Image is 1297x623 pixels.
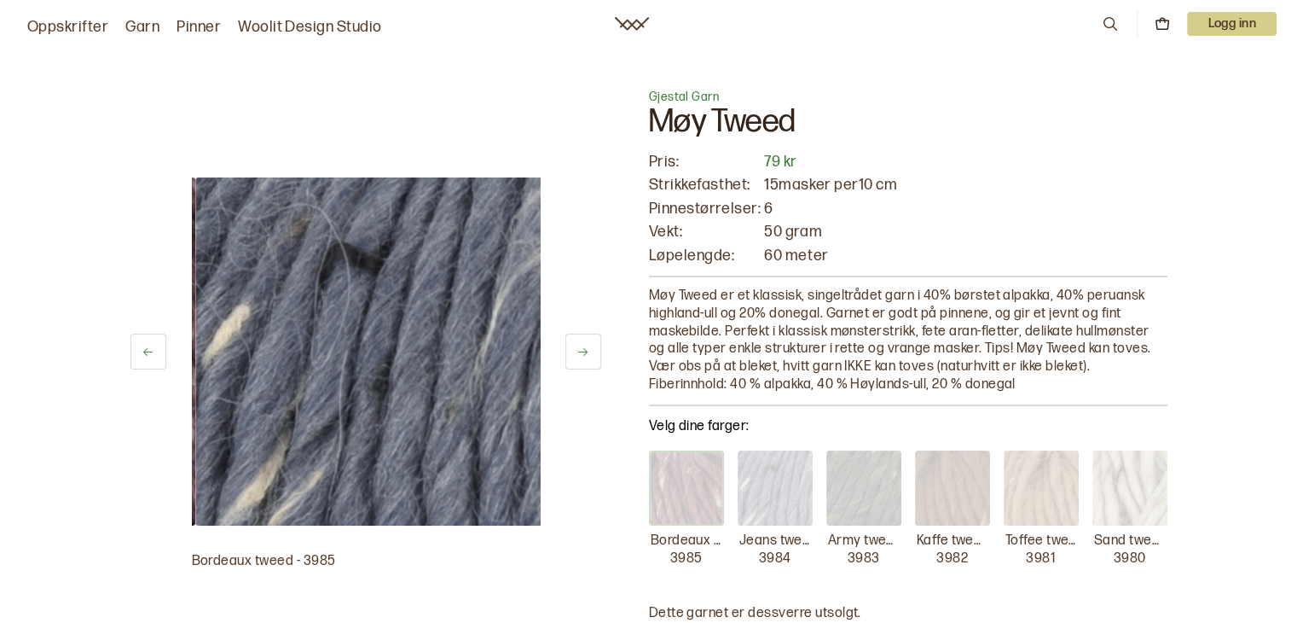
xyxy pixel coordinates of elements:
a: Woolit [615,17,649,31]
h1: Møy Tweed [649,106,1167,152]
p: Bordeaux tweed [651,533,722,550]
p: Løpelengde: [649,246,761,265]
a: Garn [125,15,159,39]
p: Strikkefasthet: [649,175,761,195]
img: Kaffe tweed [915,451,990,526]
p: 3983 [848,550,880,568]
a: Pinner [177,15,221,39]
img: Bordeaux tweed [649,451,724,526]
p: Dette garnet er dessverre utsolgt. [649,605,1167,623]
p: 79 kr [764,152,1167,172]
p: Vekt: [649,222,761,242]
p: 6 [764,199,1167,218]
img: Jeans tweed [738,451,813,526]
p: 3985 [670,550,703,568]
p: Logg inn [1187,12,1277,36]
p: 60 meter [764,246,1167,265]
img: Toffee tweed [1004,451,1079,526]
p: Pris: [649,152,761,172]
a: Woolit Design Studio [238,15,382,39]
p: Pinnestørrelser: [649,199,761,218]
p: Sand tweed [1094,533,1166,550]
p: 3984 [759,550,791,568]
p: Jeans tweed [739,533,811,550]
p: Velg dine farger: [649,416,1167,437]
img: Bilde av garn [195,178,543,526]
p: Kaffe tweed [917,533,988,550]
p: Møy Tweed er et klassisk, singeltrådet garn i 40% børstet alpakka, 40% peruansk highland-ull og 2... [649,288,1167,394]
p: Bordeaux tweed - 3985 [192,553,540,571]
a: Oppskrifter [27,15,108,39]
p: 50 gram [764,222,1167,242]
p: 3980 [1114,550,1146,568]
p: Army tweed [828,533,900,550]
span: Gjestal Garn [649,90,720,104]
img: Sand tweed [1092,451,1167,526]
button: User dropdown [1187,12,1277,36]
p: 3982 [936,550,968,568]
p: 15 masker per 10 cm [764,175,1167,195]
p: Toffee tweed [1005,533,1077,550]
img: Army tweed [826,451,901,526]
p: 3981 [1026,550,1056,568]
